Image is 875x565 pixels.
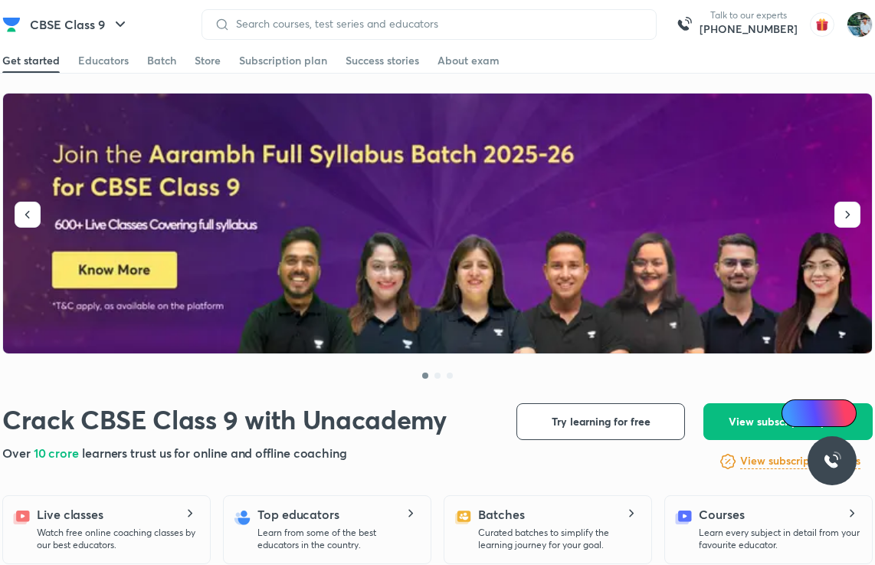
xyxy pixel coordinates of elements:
span: learners trust us for online and offline coaching [82,445,347,461]
span: Try learning for free [552,414,651,429]
p: Learn from some of the best educators in the country. [257,527,418,551]
h6: View subscription offers [740,453,860,469]
a: Educators [78,48,129,73]
a: Ai Doubts [782,399,857,427]
div: About exam [437,53,500,68]
div: Subscription plan [239,53,327,68]
div: Success stories [346,53,419,68]
a: View subscription offers [740,452,860,471]
h5: Batches [478,505,524,524]
span: 10 crore [34,445,82,461]
div: Educators [78,53,129,68]
div: Store [195,53,221,68]
button: Try learning for free [516,403,685,440]
a: Success stories [346,48,419,73]
a: About exam [437,48,500,73]
img: Icon [791,407,803,419]
a: Subscription plan [239,48,327,73]
img: SAMARTH SAXENA [847,11,873,38]
img: avatar [810,12,834,37]
img: call-us [669,9,700,40]
div: Batch [147,53,176,68]
p: Learn every subject in detail from your favourite educator. [699,527,860,551]
p: Talk to our experts [700,9,798,21]
a: Get started [2,48,60,73]
h5: Live classes [37,505,103,524]
button: CBSE Class 9 [21,9,139,40]
a: [PHONE_NUMBER] [700,21,798,37]
img: ttu [823,452,841,470]
h5: Courses [699,505,744,524]
p: Watch free online coaching classes by our best educators. [37,527,198,551]
span: Over [2,445,34,461]
div: Get started [2,53,60,68]
span: Ai Doubts [807,407,847,419]
span: View subscription plans [729,414,847,429]
h1: Crack CBSE Class 9 with Unacademy [2,403,447,435]
img: Company Logo [2,15,21,34]
p: Curated batches to simplify the learning journey for your goal. [478,527,639,551]
a: Store [195,48,221,73]
input: Search courses, test series and educators [230,18,644,30]
h5: Top educators [257,505,339,524]
button: View subscription plans [703,403,873,440]
a: Batch [147,48,176,73]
